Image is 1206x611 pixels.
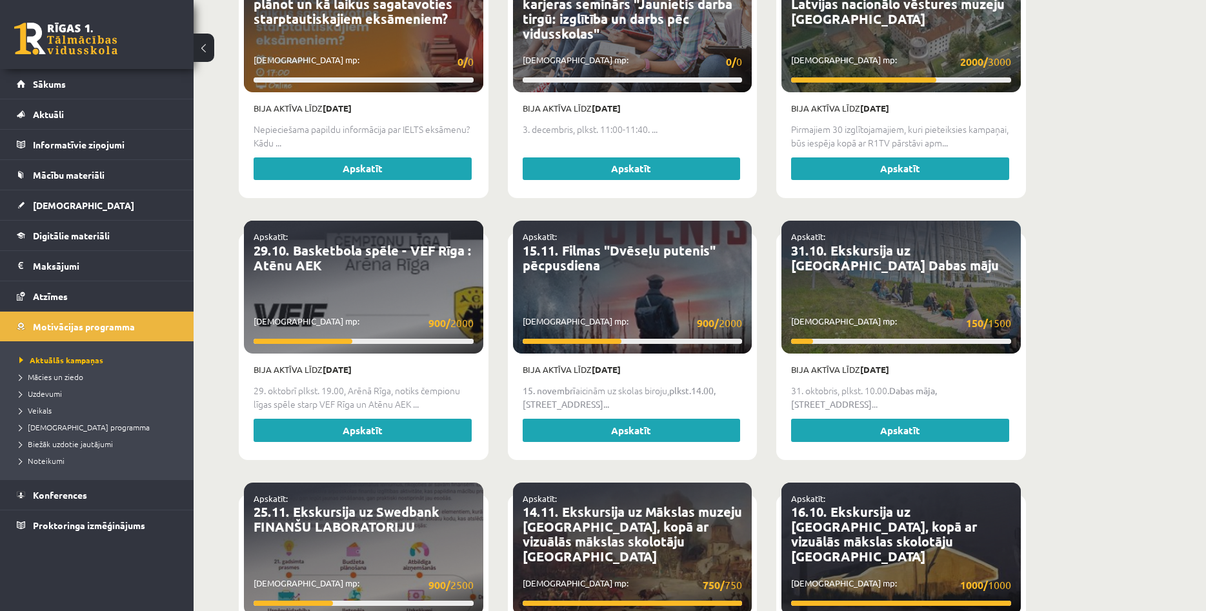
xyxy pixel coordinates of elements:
[523,385,576,396] strong: 15. novembrī
[33,519,145,531] span: Proktoringa izmēģinājums
[860,364,889,375] strong: [DATE]
[254,315,474,331] p: [DEMOGRAPHIC_DATA] mp:
[791,123,1011,150] p: Pirmajiem 30 izglītojamajiem, kuri pieteiksies kampaņai, būs iespēja kopā ar R1TV pārstāvi apm...
[791,419,1009,442] a: Apskatīt
[19,421,181,433] a: [DEMOGRAPHIC_DATA] programma
[966,315,1011,331] span: 1500
[33,199,134,211] span: [DEMOGRAPHIC_DATA]
[966,316,988,330] strong: 150/
[726,55,736,68] strong: 0/
[703,577,742,593] span: 750
[523,419,741,442] a: Apskatīt
[33,321,135,332] span: Motivācijas programma
[19,422,150,432] span: [DEMOGRAPHIC_DATA] programma
[17,130,177,159] a: Informatīvie ziņojumi
[428,315,474,331] span: 2000
[791,363,1011,376] p: Bija aktīva līdz
[33,230,110,241] span: Digitālie materiāli
[254,242,472,274] a: 29.10. Basketbola spēle - VEF Rīga : Atēnu AEK
[17,190,177,220] a: [DEMOGRAPHIC_DATA]
[17,510,177,540] a: Proktoringa izmēģinājums
[960,54,1011,70] span: 3000
[17,480,177,510] a: Konferences
[19,371,181,383] a: Mācies un ziedo
[19,372,83,382] span: Mācies un ziedo
[592,364,621,375] strong: [DATE]
[19,354,181,366] a: Aktuālās kampaņas
[19,438,181,450] a: Biežāk uzdotie jautājumi
[19,388,62,399] span: Uzdevumi
[697,316,719,330] strong: 900/
[19,355,103,365] span: Aktuālās kampaņas
[323,103,352,114] strong: [DATE]
[523,384,743,411] p: aicinām uz skolas biroju,
[33,489,87,501] span: Konferences
[523,54,743,70] p: [DEMOGRAPHIC_DATA] mp:
[254,54,474,70] p: [DEMOGRAPHIC_DATA] mp:
[254,493,288,504] a: Apskatīt:
[19,455,181,466] a: Noteikumi
[791,577,1011,593] p: [DEMOGRAPHIC_DATA] mp:
[457,54,474,70] span: 0
[726,54,742,70] span: 0
[323,364,352,375] strong: [DATE]
[254,384,474,411] p: 29. oktobrī plkst. 19.00, Arēnā Rīga, notiks čempionu līgas spēle starp VEF Rīga un Atēnu AEK ...
[703,578,725,592] strong: 750/
[428,316,450,330] strong: 900/
[791,503,977,565] a: 16.10. Ekskursija uz [GEOGRAPHIC_DATA], kopā ar vizuālās mākslas skolotāju [GEOGRAPHIC_DATA]
[254,363,474,376] p: Bija aktīva līdz
[791,493,825,504] a: Apskatīt:
[254,231,288,242] a: Apskatīt:
[254,419,472,442] a: Apskatīt
[523,231,557,242] a: Apskatīt:
[523,242,716,274] a: 15.11. Filmas "Dvēseļu putenis" pēcpusdiena
[960,55,988,68] strong: 2000/
[791,231,825,242] a: Apskatīt:
[523,363,743,376] p: Bija aktīva līdz
[19,405,52,416] span: Veikals
[791,54,1011,70] p: [DEMOGRAPHIC_DATA] mp:
[592,103,621,114] strong: [DATE]
[523,157,741,181] a: Apskatīt
[523,123,743,136] p: 3. decembris, plkst. 11:00-11:40. ...
[254,157,472,181] a: Apskatīt
[33,290,68,302] span: Atzīmes
[791,102,1011,115] p: Bija aktīva līdz
[14,23,117,55] a: Rīgas 1. Tālmācības vidusskola
[33,251,177,281] legend: Maksājumi
[33,169,105,181] span: Mācību materiāli
[523,315,743,331] p: [DEMOGRAPHIC_DATA] mp:
[17,312,177,341] a: Motivācijas programma
[523,493,557,504] a: Apskatīt:
[33,130,177,159] legend: Informatīvie ziņojumi
[960,577,1011,593] span: 1000
[19,388,181,399] a: Uzdevumi
[791,384,1011,411] p: 31. oktobris, plkst. 10.00. ...
[19,439,113,449] span: Biežāk uzdotie jautājumi
[17,281,177,311] a: Atzīmes
[17,221,177,250] a: Digitālie materiāli
[17,99,177,129] a: Aktuāli
[428,578,450,592] strong: 900/
[17,160,177,190] a: Mācību materiāli
[254,123,470,149] span: Nepieciešama papildu informācija par IELTS eksāmenu? Kādu ...
[523,102,743,115] p: Bija aktīva līdz
[960,578,988,592] strong: 1000/
[523,577,743,593] p: [DEMOGRAPHIC_DATA] mp:
[791,242,999,274] a: 31.10. Ekskursija uz [GEOGRAPHIC_DATA] Dabas māju
[254,102,474,115] p: Bija aktīva līdz
[457,55,468,68] strong: 0/
[523,503,742,565] a: 14.11. Ekskursija uz Mākslas muzeju [GEOGRAPHIC_DATA], kopā ar vizuālās mākslas skolotāju [GEOGRA...
[254,503,439,535] a: 25.11. Ekskursija uz Swedbank FINANŠU LABORATORIJU
[860,103,889,114] strong: [DATE]
[254,577,474,593] p: [DEMOGRAPHIC_DATA] mp:
[19,456,65,466] span: Noteikumi
[33,78,66,90] span: Sākums
[19,405,181,416] a: Veikals
[17,251,177,281] a: Maksājumi
[428,577,474,593] span: 2500
[697,315,742,331] span: 2000
[17,69,177,99] a: Sākums
[791,315,1011,331] p: [DEMOGRAPHIC_DATA] mp:
[33,108,64,120] span: Aktuāli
